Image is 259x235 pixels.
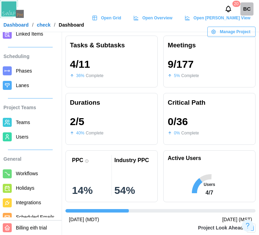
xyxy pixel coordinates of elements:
[70,58,90,70] div: 4 / 11
[101,13,121,23] span: Open Grid
[54,22,55,27] div: /
[16,134,29,140] span: Users
[16,120,30,125] span: Teams
[198,224,243,232] div: Project Look Ahead
[89,13,126,23] a: Open Grid
[86,73,103,79] div: Complete
[3,22,29,27] a: Dashboard
[16,31,43,37] span: Linked Items
[174,73,180,79] div: 5 %
[168,155,201,162] h1: Active Users
[16,83,29,88] span: Lanes
[114,157,149,163] div: Industry PPC
[240,2,253,16] a: Billing check
[32,22,33,27] div: /
[240,2,253,16] div: BC
[59,22,84,27] div: Dashboard
[222,216,252,224] div: [DATE] (MST)
[70,116,84,127] div: 2 / 5
[76,73,84,79] div: 36 %
[86,130,103,137] div: Complete
[168,58,194,70] div: 9 / 177
[181,130,199,137] div: Complete
[181,13,256,23] a: Open [PERSON_NAME] View
[69,216,99,224] div: [DATE] (MDT)
[70,40,153,50] div: Tasks & Subtasks
[207,27,256,37] button: Manage Project
[16,185,34,191] span: Holidays
[72,157,83,163] div: PPC
[168,116,188,127] div: 0 / 36
[220,27,250,37] span: Manage Project
[16,68,32,74] span: Phases
[142,13,172,23] span: Open Overview
[222,3,234,15] button: Notifications
[194,13,250,23] span: Open [PERSON_NAME] View
[37,22,51,27] a: check
[16,225,47,231] span: Billing eith trial
[174,130,180,137] div: 0 %
[130,13,178,23] a: Open Overview
[72,185,109,196] div: 14 %
[16,171,38,176] span: Workflows
[70,97,153,107] div: Durations
[168,97,251,107] div: Critical Path
[76,130,84,137] div: 40 %
[114,185,151,196] div: 54 %
[16,214,54,220] span: Scheduled Emails
[16,200,41,205] span: Integrations
[232,1,240,7] div: 20
[168,40,251,50] div: Meetings
[181,73,199,79] div: Complete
